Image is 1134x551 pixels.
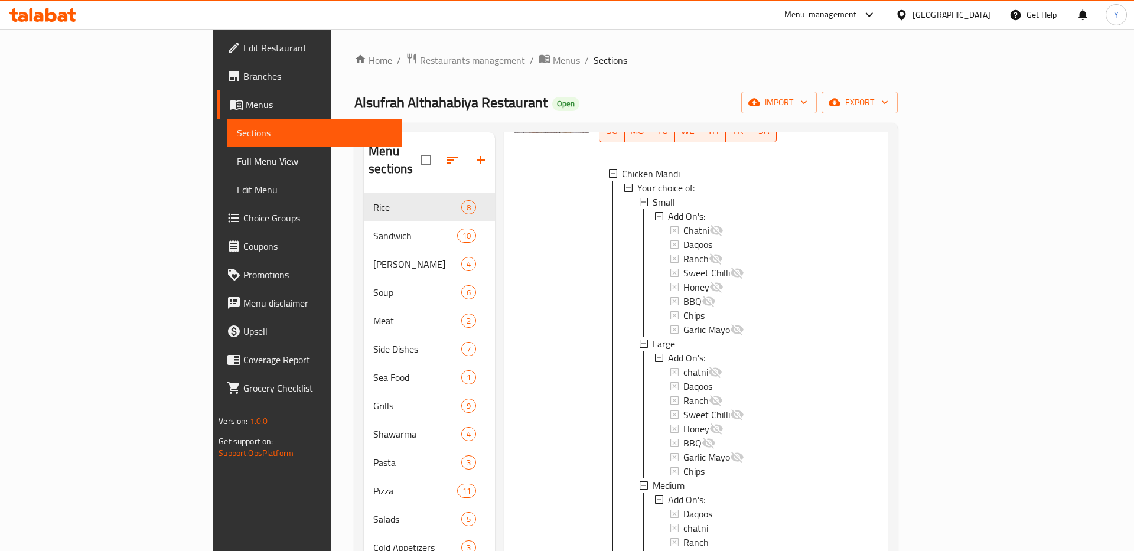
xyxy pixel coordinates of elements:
[708,365,722,379] svg: Hidden
[219,433,273,449] span: Get support on:
[364,307,495,335] div: Meat2
[364,193,495,221] div: Rice8
[462,457,475,468] span: 3
[462,287,475,298] span: 6
[730,450,744,464] svg: Hidden
[373,314,461,328] span: Meat
[683,464,705,478] span: Chips
[702,294,716,308] svg: Hidden
[683,436,702,450] span: BBQ
[552,97,579,111] div: Open
[354,89,548,116] span: Alsufrah Althahabiya Restaurant
[458,485,475,497] span: 11
[243,268,393,282] span: Promotions
[364,221,495,250] div: Sandwich10
[373,427,461,441] div: Shawarma
[462,429,475,440] span: 4
[462,514,475,525] span: 5
[373,399,461,413] span: Grills
[219,445,294,461] a: Support.OpsPlatform
[364,335,495,363] div: Side Dishes7
[217,62,402,90] a: Branches
[364,477,495,505] div: Pizza11
[653,337,675,351] span: Large
[730,407,744,422] svg: Hidden
[585,53,589,67] li: /
[709,223,724,237] svg: Hidden
[653,195,675,209] span: Small
[461,200,476,214] div: items
[354,53,898,68] nav: breadcrumb
[217,374,402,402] a: Grocery Checklist
[683,507,712,521] span: Daqoos
[831,95,888,110] span: export
[683,308,705,322] span: Chips
[683,266,730,280] span: Sweet Chilli
[461,342,476,356] div: items
[683,322,730,337] span: Garlic Mayo
[668,351,705,365] span: Add On's:
[217,317,402,345] a: Upsell
[227,119,402,147] a: Sections
[237,126,393,140] span: Sections
[683,407,730,422] span: Sweet Chilli
[683,422,709,436] span: Honey
[219,413,247,429] span: Version:
[683,379,712,393] span: Daqoos
[217,204,402,232] a: Choice Groups
[364,250,495,278] div: [PERSON_NAME]4
[683,365,708,379] span: chatni
[709,393,723,407] svg: Hidden
[364,363,495,392] div: Sea Food1
[461,257,476,271] div: items
[604,122,620,139] span: SU
[462,202,475,213] span: 8
[462,372,475,383] span: 1
[373,370,461,384] span: Sea Food
[730,322,744,337] svg: Hidden
[364,420,495,448] div: Shawarma4
[457,484,476,498] div: items
[373,455,461,470] span: Pasta
[227,147,402,175] a: Full Menu View
[243,211,393,225] span: Choice Groups
[243,296,393,310] span: Menu disclaimer
[461,399,476,413] div: items
[237,154,393,168] span: Full Menu View
[461,314,476,328] div: items
[913,8,990,21] div: [GEOGRAPHIC_DATA]
[373,512,461,526] span: Salads
[683,280,709,294] span: Honey
[1114,8,1119,21] span: Y
[243,381,393,395] span: Grocery Checklist
[420,53,525,67] span: Restaurants management
[756,122,772,139] span: SA
[227,175,402,204] a: Edit Menu
[364,392,495,420] div: Grills9
[622,167,680,181] span: Chicken Mandi
[373,229,457,243] span: Sandwich
[373,285,461,299] span: Soup
[705,122,721,139] span: TH
[373,484,457,498] div: Pizza
[552,99,579,109] span: Open
[784,8,857,22] div: Menu-management
[243,69,393,83] span: Branches
[683,521,708,535] span: chatni
[462,344,475,355] span: 7
[680,122,696,139] span: WE
[461,512,476,526] div: items
[751,95,807,110] span: import
[250,413,268,429] span: 1.0.0
[553,53,580,67] span: Menus
[373,200,461,214] span: Rice
[683,252,709,266] span: Ranch
[217,232,402,260] a: Coupons
[457,229,476,243] div: items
